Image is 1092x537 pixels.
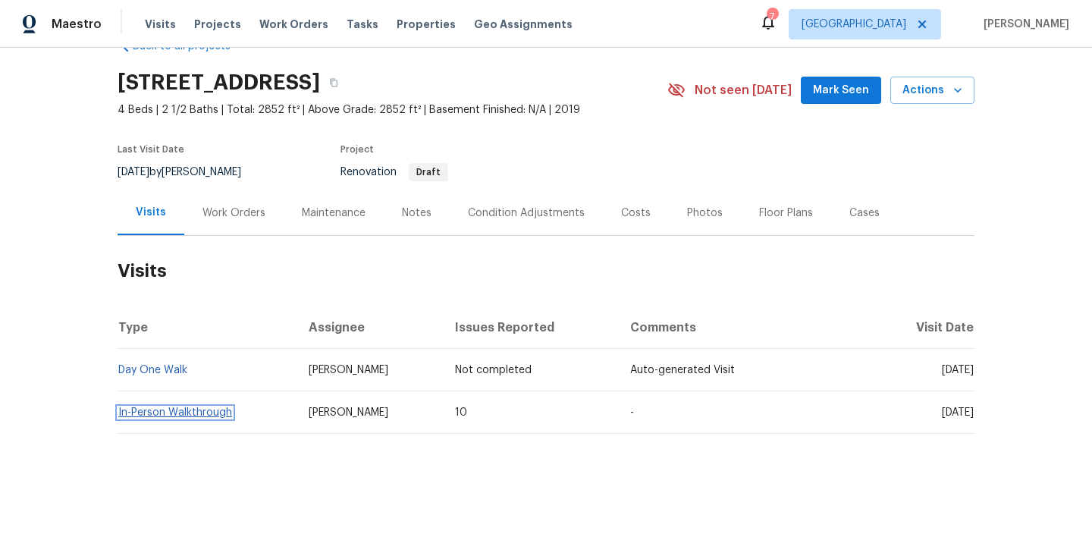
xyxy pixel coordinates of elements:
span: [PERSON_NAME] [309,365,388,375]
span: [PERSON_NAME] [309,407,388,418]
span: Tasks [347,19,378,30]
span: Geo Assignments [474,17,573,32]
a: Day One Walk [118,365,187,375]
div: Maintenance [302,206,366,221]
span: Maestro [52,17,102,32]
div: by [PERSON_NAME] [118,163,259,181]
span: [DATE] [118,167,149,177]
div: Costs [621,206,651,221]
span: Mark Seen [813,81,869,100]
th: Assignee [297,306,444,349]
span: Not seen [DATE] [695,83,792,98]
span: [DATE] [942,365,974,375]
div: Photos [687,206,723,221]
a: In-Person Walkthrough [118,407,232,418]
div: Condition Adjustments [468,206,585,221]
th: Issues Reported [443,306,617,349]
span: - [630,407,634,418]
span: Auto-generated Visit [630,365,735,375]
button: Mark Seen [801,77,881,105]
div: Work Orders [202,206,265,221]
span: [DATE] [942,407,974,418]
div: Cases [849,206,880,221]
span: Not completed [455,365,532,375]
span: Projects [194,17,241,32]
span: Project [340,145,374,154]
th: Visit Date [875,306,974,349]
div: Notes [402,206,431,221]
span: Draft [410,168,447,177]
div: Floor Plans [759,206,813,221]
th: Comments [618,306,875,349]
h2: Visits [118,236,974,306]
span: 10 [455,407,467,418]
div: 7 [767,9,777,24]
button: Copy Address [320,69,347,96]
span: Properties [397,17,456,32]
span: [GEOGRAPHIC_DATA] [802,17,906,32]
span: Work Orders [259,17,328,32]
div: Visits [136,205,166,220]
span: [PERSON_NAME] [977,17,1069,32]
span: Renovation [340,167,448,177]
span: Actions [902,81,962,100]
button: Actions [890,77,974,105]
th: Type [118,306,297,349]
span: 4 Beds | 2 1/2 Baths | Total: 2852 ft² | Above Grade: 2852 ft² | Basement Finished: N/A | 2019 [118,102,667,118]
h2: [STREET_ADDRESS] [118,75,320,90]
span: Last Visit Date [118,145,184,154]
span: Visits [145,17,176,32]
